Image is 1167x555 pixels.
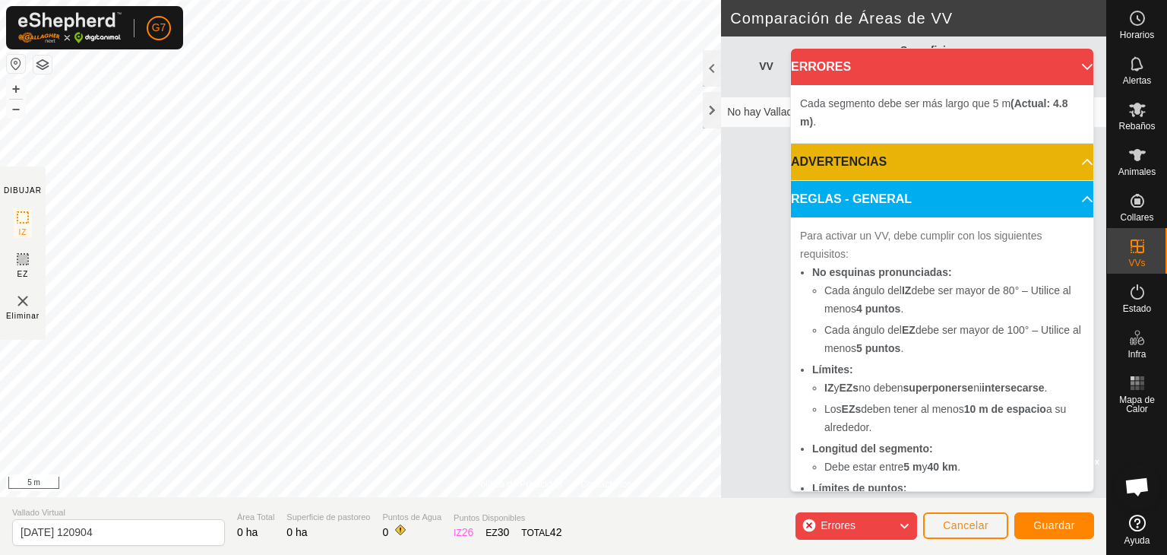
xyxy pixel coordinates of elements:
div: Chat abierto [1115,464,1160,509]
b: No esquinas pronunciadas: [812,266,952,278]
span: Cancelar [943,519,988,531]
span: Puntos de Agua [382,511,441,524]
span: 0 ha [286,526,307,538]
button: – [7,100,25,118]
p-accordion-content: ERRORES [791,85,1093,143]
th: VV [753,36,824,97]
span: VVs [1128,258,1145,268]
b: EZ [902,324,916,336]
b: IZ [824,382,833,394]
div: EZ [485,525,509,541]
a: Contáctenos [580,477,631,491]
li: y no deben ni . [824,379,1084,397]
span: Infra [1127,350,1146,359]
p-accordion-header: ADVERTENCIAS [791,144,1093,180]
li: Cada ángulo del debe ser mayor de 100° – Utilice al menos . [824,321,1084,357]
td: No hay Vallados Virtuales todavía, ahora. [721,97,1106,128]
b: superponerse [903,382,974,394]
span: Vallado Virtual [12,506,225,519]
span: Animales [1118,167,1156,176]
span: EZ [17,268,29,280]
p-accordion-header: ERRORES [791,49,1093,85]
span: Superficie de pastoreo [286,511,370,524]
span: Estado [1123,304,1151,313]
p-accordion-header: REGLAS - GENERAL [791,181,1093,217]
b: 5 puntos [856,342,900,354]
span: Errores [821,519,855,531]
span: Ayuda [1124,536,1150,545]
span: Mapa de Calor [1111,395,1163,414]
span: 0 [382,526,388,538]
th: Superficie de pastoreo [894,36,965,97]
span: Rebaños [1118,122,1155,131]
span: Cada segmento debe ser más largo que 5 m . [800,97,1068,128]
b: (Actual: 4.8 m) [800,97,1068,128]
b: 40 km [927,461,957,473]
li: Los deben tener al menos a su alrededor. [824,400,1084,436]
a: Política de Privacidad [475,477,562,491]
span: Para activar un VV, debe cumplir con los siguientes requisitos: [800,230,1042,260]
span: Collares [1120,213,1153,222]
div: DIBUJAR [4,185,42,196]
span: Horarios [1120,30,1154,40]
b: Límites de puntos: [812,482,906,494]
span: 30 [498,526,510,538]
a: Ayuda [1107,509,1167,551]
b: EZs [839,382,859,394]
b: EZs [842,403,862,415]
button: Cancelar [923,512,1008,539]
img: VV [14,292,32,310]
span: ADVERTENCIAS [791,153,887,171]
span: Área Total [237,511,274,524]
span: REGLAS - GENERAL [791,190,912,208]
span: 42 [550,526,562,538]
div: IZ [454,525,473,541]
span: Puntos Disponibles [454,512,561,525]
b: 10 m de espacio [964,403,1046,415]
b: Longitud del segmento: [812,442,933,455]
b: 4 puntos [856,303,900,315]
button: Guardar [1014,512,1094,539]
li: Debe estar entre y . [824,458,1084,476]
button: Capas del Mapa [33,55,52,74]
b: 5 m [903,461,922,473]
span: IZ [19,227,27,238]
span: Eliminar [6,310,40,322]
img: Logo Gallagher [18,12,122,43]
span: 26 [462,526,474,538]
span: Guardar [1033,519,1075,531]
th: Rebaño [824,36,894,97]
span: 0 ha [237,526,258,538]
b: Límites: [812,363,853,376]
div: TOTAL [521,525,561,541]
span: ERRORES [791,58,851,76]
b: IZ [902,284,911,297]
button: Restablecer Mapa [7,55,25,73]
span: G7 [152,20,166,36]
span: Alertas [1123,76,1151,85]
th: Nueva Asignación [965,36,1036,97]
button: + [7,80,25,98]
li: Cada ángulo del debe ser mayor de 80° – Utilice al menos . [824,281,1084,318]
b: intersecarse [982,382,1045,394]
h2: Comparación de Áreas de VV [730,9,1106,27]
